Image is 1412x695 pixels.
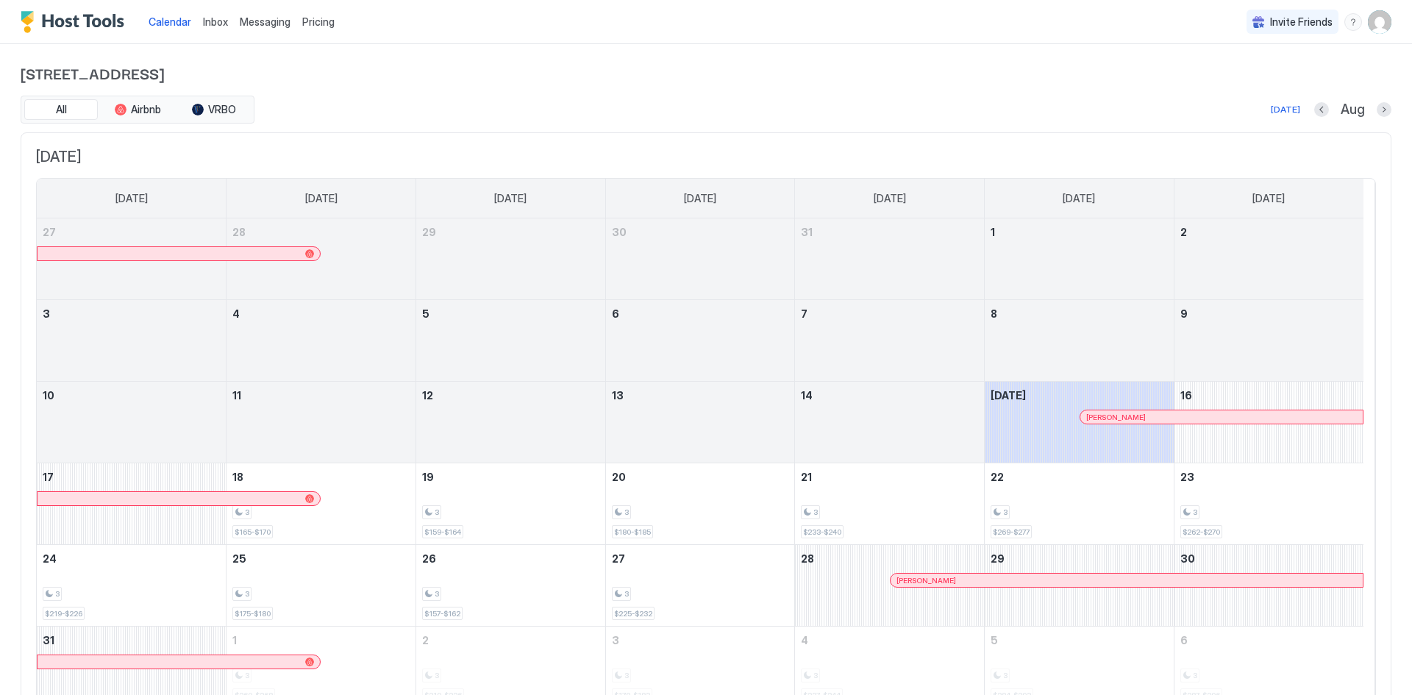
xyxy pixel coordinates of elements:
[416,300,605,382] td: August 5, 2025
[1193,507,1197,517] span: 3
[991,389,1026,402] span: [DATE]
[1180,634,1188,646] span: 6
[422,634,429,646] span: 2
[985,382,1174,463] td: August 15, 2025
[684,192,716,205] span: [DATE]
[1174,218,1363,300] td: August 2, 2025
[422,226,436,238] span: 29
[801,471,812,483] span: 21
[37,300,227,382] td: August 3, 2025
[45,609,82,619] span: $219-$226
[115,192,148,205] span: [DATE]
[37,463,226,491] a: August 17, 2025
[290,179,352,218] a: Monday
[614,609,652,619] span: $225-$232
[801,552,814,565] span: 28
[37,300,226,327] a: August 3, 2025
[612,226,627,238] span: 30
[624,589,629,599] span: 3
[1174,545,1363,627] td: August 30, 2025
[232,389,241,402] span: 11
[227,218,416,246] a: July 28, 2025
[416,463,605,491] a: August 19, 2025
[24,99,98,120] button: All
[37,545,227,627] td: August 24, 2025
[232,471,243,483] span: 18
[227,627,416,654] a: September 1, 2025
[1063,192,1095,205] span: [DATE]
[227,300,416,327] a: August 4, 2025
[795,545,985,627] td: August 28, 2025
[416,627,605,654] a: September 2, 2025
[896,576,956,585] span: [PERSON_NAME]
[795,463,984,491] a: August 21, 2025
[612,307,619,320] span: 6
[1086,413,1146,422] span: [PERSON_NAME]
[422,389,433,402] span: 12
[1180,471,1194,483] span: 23
[227,382,416,409] a: August 11, 2025
[177,99,251,120] button: VRBO
[985,300,1174,382] td: August 8, 2025
[232,307,240,320] span: 4
[991,634,998,646] span: 5
[37,545,226,572] a: August 24, 2025
[1174,300,1363,382] td: August 9, 2025
[605,463,795,545] td: August 20, 2025
[227,300,416,382] td: August 4, 2025
[795,627,984,654] a: September 4, 2025
[305,192,338,205] span: [DATE]
[1180,552,1195,565] span: 30
[227,545,416,627] td: August 25, 2025
[1341,101,1365,118] span: Aug
[813,507,818,517] span: 3
[985,627,1174,654] a: September 5, 2025
[494,192,527,205] span: [DATE]
[612,471,626,483] span: 20
[795,382,985,463] td: August 14, 2025
[37,218,226,246] a: July 27, 2025
[235,527,271,537] span: $165-$170
[795,300,985,382] td: August 7, 2025
[416,218,605,300] td: July 29, 2025
[43,307,50,320] span: 3
[232,226,246,238] span: 28
[991,471,1004,483] span: 22
[21,62,1391,84] span: [STREET_ADDRESS]
[1174,218,1363,246] a: August 2, 2025
[985,382,1174,409] a: August 15, 2025
[1271,103,1300,116] div: [DATE]
[795,545,984,572] a: August 28, 2025
[896,576,1357,585] div: [PERSON_NAME]
[669,179,731,218] a: Wednesday
[416,545,605,572] a: August 26, 2025
[985,545,1174,627] td: August 29, 2025
[43,471,54,483] span: 17
[606,300,795,327] a: August 6, 2025
[1174,463,1363,491] a: August 23, 2025
[416,382,605,463] td: August 12, 2025
[1269,101,1302,118] button: [DATE]
[416,545,605,627] td: August 26, 2025
[985,218,1174,300] td: August 1, 2025
[424,609,460,619] span: $157-$162
[985,463,1174,491] a: August 22, 2025
[991,307,997,320] span: 8
[1086,413,1357,422] div: [PERSON_NAME]
[614,527,651,537] span: $180-$185
[1174,382,1363,463] td: August 16, 2025
[422,307,429,320] span: 5
[606,627,795,654] a: September 3, 2025
[1183,527,1220,537] span: $262-$270
[795,218,985,300] td: July 31, 2025
[612,634,619,646] span: 3
[1003,507,1008,517] span: 3
[232,634,237,646] span: 1
[37,218,227,300] td: July 27, 2025
[37,382,226,409] a: August 10, 2025
[43,634,54,646] span: 31
[101,99,174,120] button: Airbnb
[624,507,629,517] span: 3
[435,507,439,517] span: 3
[1314,102,1329,117] button: Previous month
